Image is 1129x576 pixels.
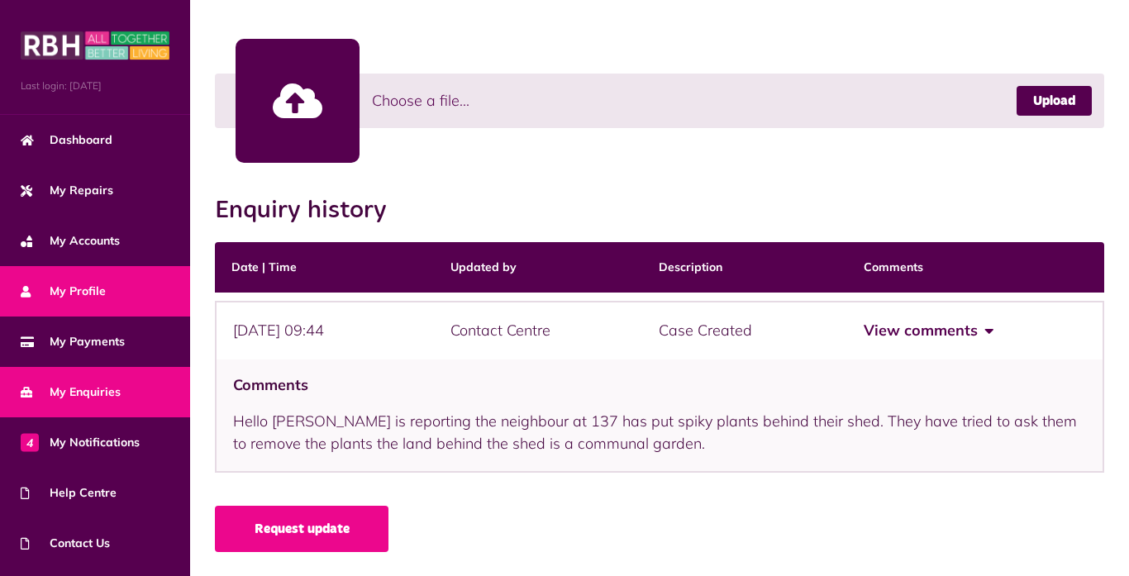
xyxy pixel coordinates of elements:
[21,29,169,62] img: MyRBH
[21,433,39,451] span: 4
[21,283,106,300] span: My Profile
[434,301,642,361] div: Contact Centre
[372,89,469,112] span: Choose a file...
[864,319,992,343] button: View comments
[21,484,117,502] span: Help Centre
[21,79,169,93] span: Last login: [DATE]
[21,333,125,350] span: My Payments
[215,359,1104,474] div: Hello [PERSON_NAME] is reporting the neighbour at 137 has put spiky plants behind their shed. The...
[434,242,642,293] th: Updated by
[642,242,848,293] th: Description
[215,506,388,552] a: Request update
[233,376,1086,394] h4: Comments
[21,535,110,552] span: Contact Us
[642,301,848,361] div: Case Created
[1017,86,1092,116] a: Upload
[21,434,140,451] span: My Notifications
[21,232,120,250] span: My Accounts
[21,182,113,199] span: My Repairs
[215,301,434,361] div: [DATE] 09:44
[21,131,112,149] span: Dashboard
[215,196,403,226] h2: Enquiry history
[21,383,121,401] span: My Enquiries
[847,242,1104,293] th: Comments
[215,242,434,293] th: Date | Time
